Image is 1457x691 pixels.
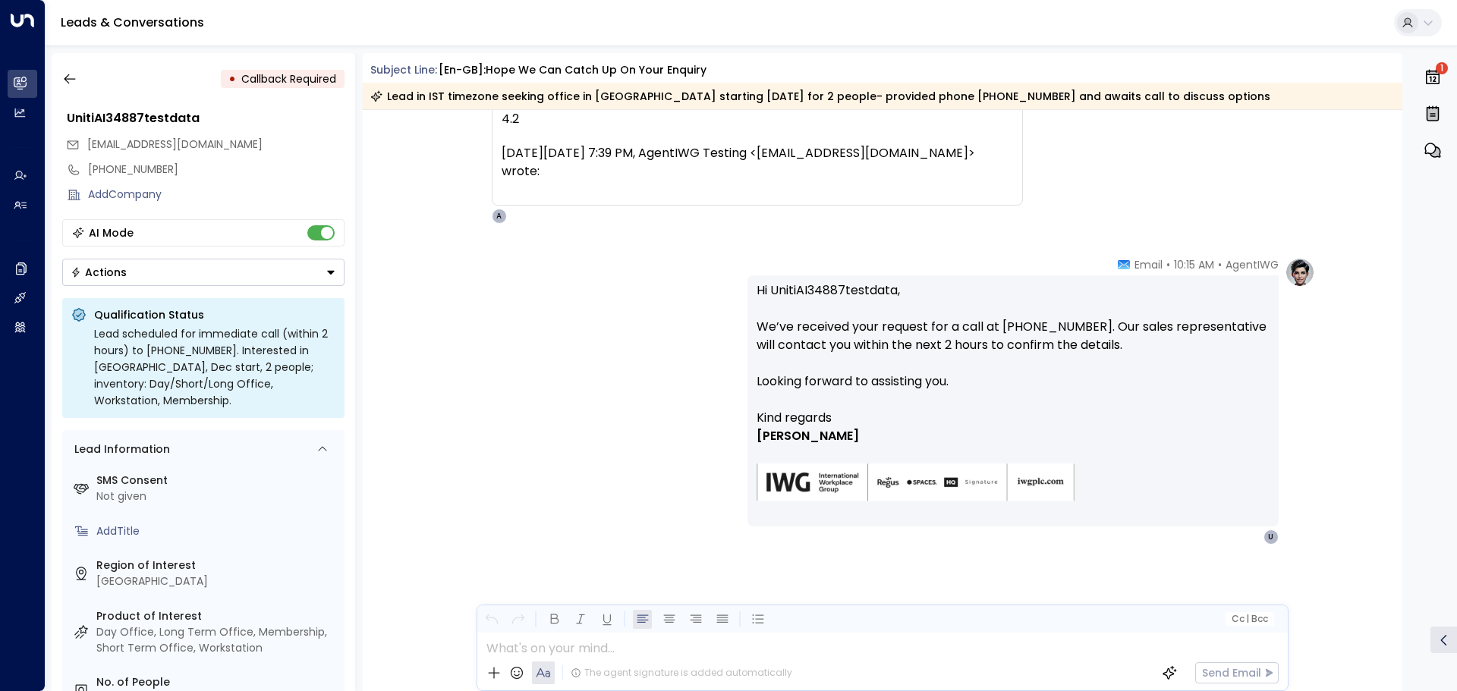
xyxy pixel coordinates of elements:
div: The agent signature is added automatically [571,666,792,680]
div: • [228,65,236,93]
div: U [1263,529,1279,545]
p: Hi UnitiAI34887testdata, We’ve received your request for a call at [PHONE_NUMBER]. Our sales repr... [757,281,1270,409]
div: [GEOGRAPHIC_DATA] [96,573,338,589]
div: 4.2 [502,110,1013,128]
a: Leads & Conversations [61,14,204,31]
span: Cc Bcc [1231,614,1267,624]
span: Kind regards [757,409,832,427]
span: Subject Line: [370,62,437,77]
button: Actions [62,259,345,286]
div: Actions [71,265,127,279]
button: Redo [508,610,527,629]
span: AgentIWG [1226,257,1279,272]
label: Region of Interest [96,558,338,573]
div: Lead scheduled for immediate call (within 2 hours) to [PHONE_NUMBER]. Interested in [GEOGRAPHIC_D... [94,325,335,409]
span: 10:15 AM [1174,257,1214,272]
img: AIorK4zU2Kz5WUNqa9ifSKC9jFH1hjwenjvh85X70KBOPduETvkeZu4OqG8oPuqbwvp3xfXcMQJCRtwYb-SG [757,463,1075,502]
img: profile-logo.png [1285,257,1315,287]
label: Product of Interest [96,608,338,624]
label: SMS Consent [96,473,338,488]
div: AddCompany [88,187,345,203]
div: AI Mode [89,225,134,240]
div: UnitiAI34887testdata [67,109,345,127]
span: [EMAIL_ADDRESS][DOMAIN_NAME] [87,137,263,152]
button: 1 [1420,61,1446,94]
span: Callback Required [241,71,336,86]
div: Lead in IST timezone seeking office in [GEOGRAPHIC_DATA] starting [DATE] for 2 people- provided p... [370,89,1270,104]
span: • [1166,257,1170,272]
div: Signature [757,409,1270,520]
span: 1 [1436,62,1448,74]
button: Undo [482,610,501,629]
div: AddTitle [96,523,338,539]
div: Not given [96,488,338,504]
p: Qualification Status [94,307,335,322]
div: Day Office, Long Term Office, Membership, Short Term Office, Workstation [96,624,338,656]
div: Lead Information [69,441,170,457]
button: Cc|Bcc [1225,612,1273,627]
label: No. of People [96,674,338,690]
div: [en-GB]:Hope we can catch up on your enquiry [439,62,706,78]
span: unitiai34887testdata@proton.me [87,137,263,152]
span: [PERSON_NAME] [757,427,859,445]
div: [PHONE_NUMBER] [88,162,345,177]
span: • [1218,257,1222,272]
span: | [1246,614,1249,624]
div: A [492,209,507,224]
span: Email [1134,257,1163,272]
div: Button group with a nested menu [62,259,345,286]
div: [DATE][DATE] 7:39 PM, AgentIWG Testing <[EMAIL_ADDRESS][DOMAIN_NAME]> wrote: [502,144,1013,199]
